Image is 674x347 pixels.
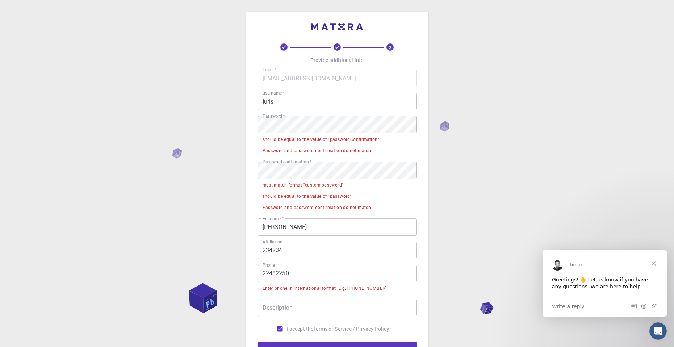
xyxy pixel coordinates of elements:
iframe: Intercom live chat [649,322,667,340]
div: must match format "custom-password" [263,181,344,189]
label: Email [263,67,276,73]
div: Password and password confirmation do not match. [263,204,372,211]
label: Password [263,113,285,119]
div: Enter phone in international format. E.g. [PHONE_NUMBER] [263,285,387,292]
p: Provide additional info [310,57,364,64]
iframe: Intercom live chat message [543,250,667,317]
div: should be equal to the value of "password" [263,193,352,200]
label: Phone [263,262,275,268]
div: Password and password confirmation do not match. [263,147,372,154]
label: Affiliation [263,239,282,245]
div: should be equal to the value of "passwordConfirmation" [263,136,380,143]
label: username [263,90,285,96]
text: 3 [389,45,391,50]
p: Terms of Service / Privacy Policy * [313,325,391,333]
span: I accept the [287,325,314,333]
a: Terms of Service / Privacy Policy* [313,325,391,333]
label: Fullname [263,216,284,222]
label: Password confirmation [263,159,311,165]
